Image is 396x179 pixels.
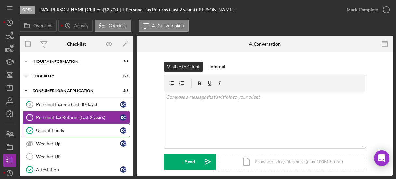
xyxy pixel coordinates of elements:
a: AttestationDC [23,163,130,176]
tspan: 3 [29,102,31,106]
div: Weather UP [36,154,130,159]
div: Open Intercom Messenger [374,150,389,166]
div: D C [120,140,126,147]
div: Inquiry Information [33,60,112,63]
div: Eligibility [33,74,112,78]
label: Checklist [109,23,127,28]
button: Internal [206,62,229,72]
div: Personal Tax Returns (Last 2 years) [36,115,120,120]
a: Weather UP [23,150,130,163]
div: 2 / 9 [117,89,128,93]
span: $2,200 [104,7,118,12]
a: 3Personal Income (last 30 days)DC [23,98,130,111]
div: Send [185,154,195,170]
button: Activity [58,20,93,32]
a: Weather UpDC [23,137,130,150]
div: | [40,7,50,12]
button: 4. Conversation [139,20,189,32]
div: Mark Complete [347,3,378,16]
div: Open [20,6,35,14]
a: 4Personal Tax Returns (Last 2 years)DC [23,111,130,124]
div: D C [120,166,126,173]
div: Checklist [67,41,86,47]
div: Uses of Funds [36,128,120,133]
div: Visible to Client [167,62,200,72]
div: D C [120,127,126,134]
div: 0 / 4 [117,74,128,78]
div: 4. Conversation [249,41,281,47]
div: Personal Income (last 30 days) [36,102,120,107]
div: Consumer Loan Application [33,89,112,93]
div: Internal [209,62,225,72]
label: Overview [33,23,52,28]
div: | 4. Personal Tax Returns (Last 2 years) ([PERSON_NAME]) [120,7,235,12]
div: D C [120,101,126,108]
button: Checklist [95,20,131,32]
div: 2 / 8 [117,60,128,63]
b: N/A [40,7,48,12]
a: Uses of FundsDC [23,124,130,137]
div: D C [120,114,126,121]
label: 4. Conversation [152,23,184,28]
div: Attestation [36,167,120,172]
button: Send [164,154,216,170]
label: Activity [74,23,88,28]
button: Mark Complete [340,3,393,16]
div: Weather Up [36,141,120,146]
div: [PERSON_NAME] Chillers | [50,7,104,12]
button: Overview [20,20,57,32]
button: Visible to Client [164,62,203,72]
tspan: 4 [29,116,31,119]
